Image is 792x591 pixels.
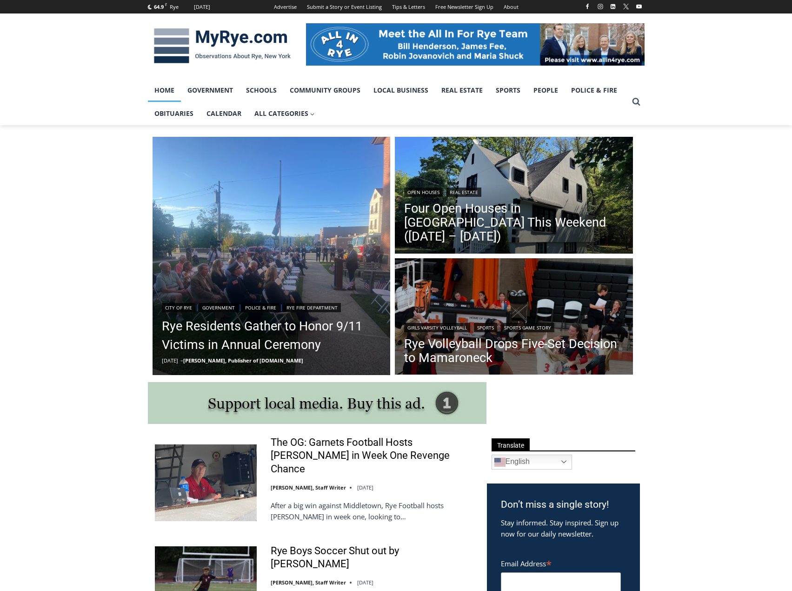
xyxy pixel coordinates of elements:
a: Rye Boys Soccer Shut out by [PERSON_NAME] [271,544,475,571]
img: support local media, buy this ad [148,382,486,424]
a: Linkedin [607,1,619,12]
p: After a big win against Middletown, Rye Football hosts [PERSON_NAME] in week one, looking to… [271,500,475,522]
a: Sports Game Story [501,323,554,332]
nav: Primary Navigation [148,79,628,126]
a: Four Open Houses in [GEOGRAPHIC_DATA] This Weekend ([DATE] – [DATE]) [404,201,624,243]
a: Community Groups [283,79,367,102]
div: | | | [162,301,381,312]
time: [DATE] [357,579,373,586]
img: (PHOTO: The City of Rye's annual September 11th Commemoration Ceremony on Thursday, September 11,... [153,137,391,375]
time: [DATE] [162,357,178,364]
span: – [180,357,183,364]
a: Obituaries [148,102,200,125]
a: English [492,455,572,470]
a: Girls Varsity Volleyball [404,323,470,332]
a: Police & Fire [242,303,280,312]
a: X [620,1,632,12]
a: [PERSON_NAME], Staff Writer [271,484,346,491]
img: All in for Rye [306,23,645,65]
a: City of Rye [162,303,195,312]
img: The OG: Garnets Football Hosts Somers in Week One Revenge Chance [155,444,257,521]
a: All Categories [248,102,321,125]
h3: Don’t miss a single story! [501,497,626,512]
a: Sports [489,79,527,102]
a: Schools [240,79,283,102]
a: Government [181,79,240,102]
a: Instagram [595,1,606,12]
a: Sports [474,323,497,332]
a: People [527,79,565,102]
a: [PERSON_NAME], Publisher of [DOMAIN_NAME] [183,357,303,364]
a: Facebook [582,1,593,12]
a: Home [148,79,181,102]
button: View Search Form [628,94,645,110]
a: The OG: Garnets Football Hosts [PERSON_NAME] in Week One Revenge Chance [271,436,475,476]
div: Rye [170,3,179,11]
a: Calendar [200,102,248,125]
img: en [494,457,506,468]
div: [DATE] [194,3,210,11]
img: MyRye.com [148,22,297,70]
a: Real Estate [435,79,489,102]
a: Rye Volleyball Drops Five-Set Decision to Mamaroneck [404,337,624,365]
div: | | [404,321,624,332]
img: 506 Midland Avenue, Rye [395,137,633,256]
a: Real Estate [446,188,481,197]
span: Translate [492,438,530,451]
span: 64.9 [154,3,164,10]
img: (PHOTO: The Rye Volleyball team celebrates a point against the Mamaroneck Tigers on September 11,... [395,258,633,377]
a: Government [199,303,238,312]
a: Read More Rye Volleyball Drops Five-Set Decision to Mamaroneck [395,258,633,377]
a: Read More Rye Residents Gather to Honor 9/11 Victims in Annual Ceremony [153,137,391,375]
span: All Categories [254,108,315,119]
p: Stay informed. Stay inspired. Sign up now for our daily newsletter. [501,517,626,539]
label: Email Address [501,554,621,571]
div: | [404,186,624,197]
time: [DATE] [357,484,373,491]
a: Local Business [367,79,435,102]
span: F [165,2,167,7]
a: YouTube [633,1,645,12]
a: [PERSON_NAME], Staff Writer [271,579,346,586]
a: Police & Fire [565,79,624,102]
a: Rye Fire Department [283,303,341,312]
a: Rye Residents Gather to Honor 9/11 Victims in Annual Ceremony [162,317,381,354]
a: Open Houses [404,188,443,197]
a: Read More Four Open Houses in Rye This Weekend (September 13 – 14) [395,137,633,256]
